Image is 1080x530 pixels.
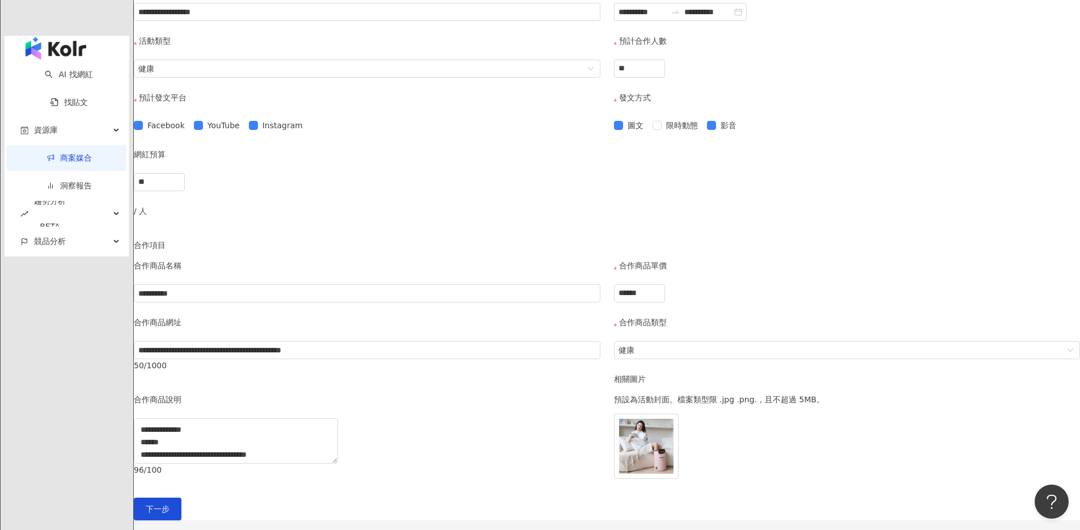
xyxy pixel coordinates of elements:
[34,214,66,239] div: BETA
[50,98,88,107] a: 找貼文
[258,119,307,132] span: Instagram
[619,316,667,329] p: 合作商品類型
[671,7,680,16] span: swap-right
[138,60,596,77] span: 健康
[139,91,187,104] p: 預計發文平台
[46,181,92,190] a: 洞察報告
[134,148,166,161] p: 網紅預算
[26,37,86,60] img: logo
[671,7,680,16] span: to
[134,393,181,406] p: 合作商品說明
[134,464,600,476] p: 96 / 100
[134,205,607,217] p: / 人
[146,504,170,514] span: 下一步
[203,119,244,132] span: YouTube
[662,119,702,132] span: 限時動態
[139,35,171,47] p: 活動類型
[134,359,600,372] p: 50 / 1000
[619,259,667,272] p: 合作商品單價
[623,119,648,132] span: 圖文
[619,342,1076,359] span: 健康
[46,153,92,162] a: 商案媒合
[20,210,28,218] span: rise
[34,229,66,254] span: 競品分析
[34,188,66,239] span: 趨勢分析
[134,259,181,272] p: 合作商品名稱
[619,35,667,47] p: 預計合作人數
[45,70,92,79] a: searchAI 找網紅
[716,119,741,132] span: 影音
[619,91,651,104] p: 發文方式
[1035,485,1069,519] iframe: Help Scout Beacon - Open
[143,119,189,132] span: Facebook
[134,498,181,520] button: 下一步
[134,316,181,329] p: 合作商品網址
[134,239,1080,251] p: 合作項目
[34,117,58,143] span: 資源庫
